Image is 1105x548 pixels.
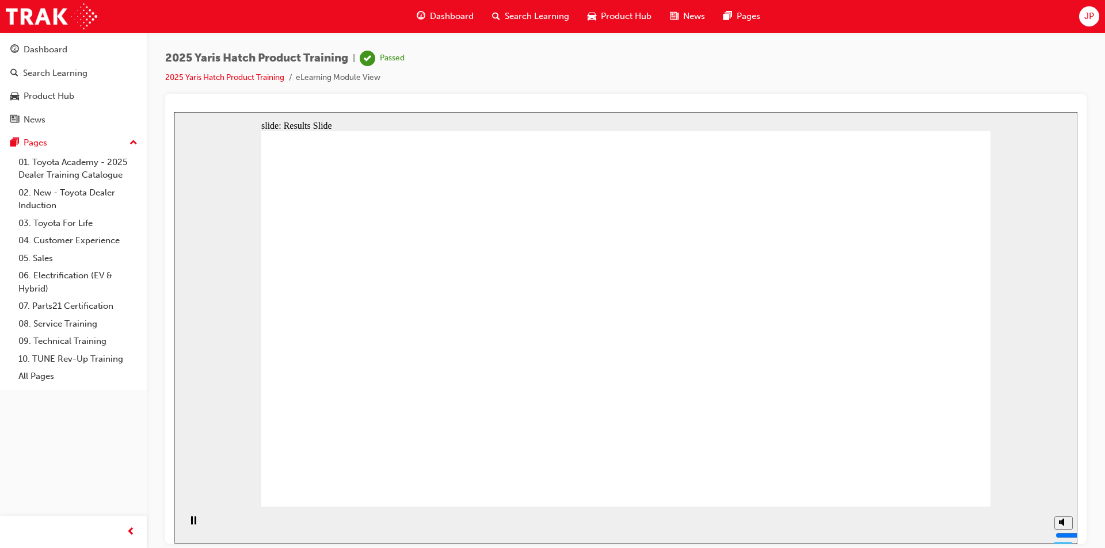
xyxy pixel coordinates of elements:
a: 07. Parts21 Certification [14,297,142,315]
a: news-iconNews [661,5,714,28]
span: pages-icon [723,9,732,24]
div: Search Learning [23,67,87,80]
a: News [5,109,142,131]
div: Product Hub [24,90,74,103]
a: pages-iconPages [714,5,769,28]
input: volume [881,419,955,428]
span: 2025 Yaris Hatch Product Training [165,52,348,65]
span: search-icon [10,68,18,79]
span: Search Learning [505,10,569,23]
button: Pages [5,132,142,154]
li: eLearning Module View [296,71,380,85]
div: Pages [24,136,47,150]
span: prev-icon [127,525,135,539]
span: search-icon [492,9,500,24]
a: 09. Technical Training [14,332,142,350]
a: guage-iconDashboard [407,5,483,28]
span: news-icon [670,9,679,24]
a: Product Hub [5,86,142,107]
button: Pause (Ctrl+Alt+P) [6,404,25,423]
span: pages-icon [10,138,19,148]
a: 04. Customer Experience [14,232,142,250]
a: Search Learning [5,63,142,84]
span: | [353,52,355,65]
span: News [683,10,705,23]
a: 02. New - Toyota Dealer Induction [14,184,142,214]
a: 10. TUNE Rev-Up Training [14,350,142,368]
span: up-icon [129,136,138,151]
a: 08. Service Training [14,315,142,333]
div: playback controls [6,394,25,432]
a: Dashboard [5,39,142,60]
a: 2025 Yaris Hatch Product Training [165,72,284,82]
div: Dashboard [24,43,67,56]
span: Dashboard [430,10,474,23]
button: Mute (Ctrl+Alt+M) [880,404,898,417]
span: guage-icon [10,45,19,55]
span: news-icon [10,115,19,125]
a: 06. Electrification (EV & Hybrid) [14,267,142,297]
span: car-icon [588,9,596,24]
span: Pages [737,10,760,23]
span: JP [1084,10,1094,23]
span: car-icon [10,91,19,102]
a: search-iconSearch Learning [483,5,578,28]
span: guage-icon [417,9,425,24]
div: News [24,113,45,127]
button: JP [1079,6,1099,26]
img: Trak [6,3,97,29]
button: DashboardSearch LearningProduct HubNews [5,37,142,132]
div: Passed [380,53,405,64]
span: learningRecordVerb_PASS-icon [360,51,375,66]
a: 01. Toyota Academy - 2025 Dealer Training Catalogue [14,154,142,184]
div: misc controls [874,394,897,432]
a: 05. Sales [14,250,142,267]
span: Product Hub [601,10,651,23]
a: car-iconProduct Hub [578,5,661,28]
a: 03. Toyota For Life [14,214,142,232]
a: All Pages [14,367,142,385]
